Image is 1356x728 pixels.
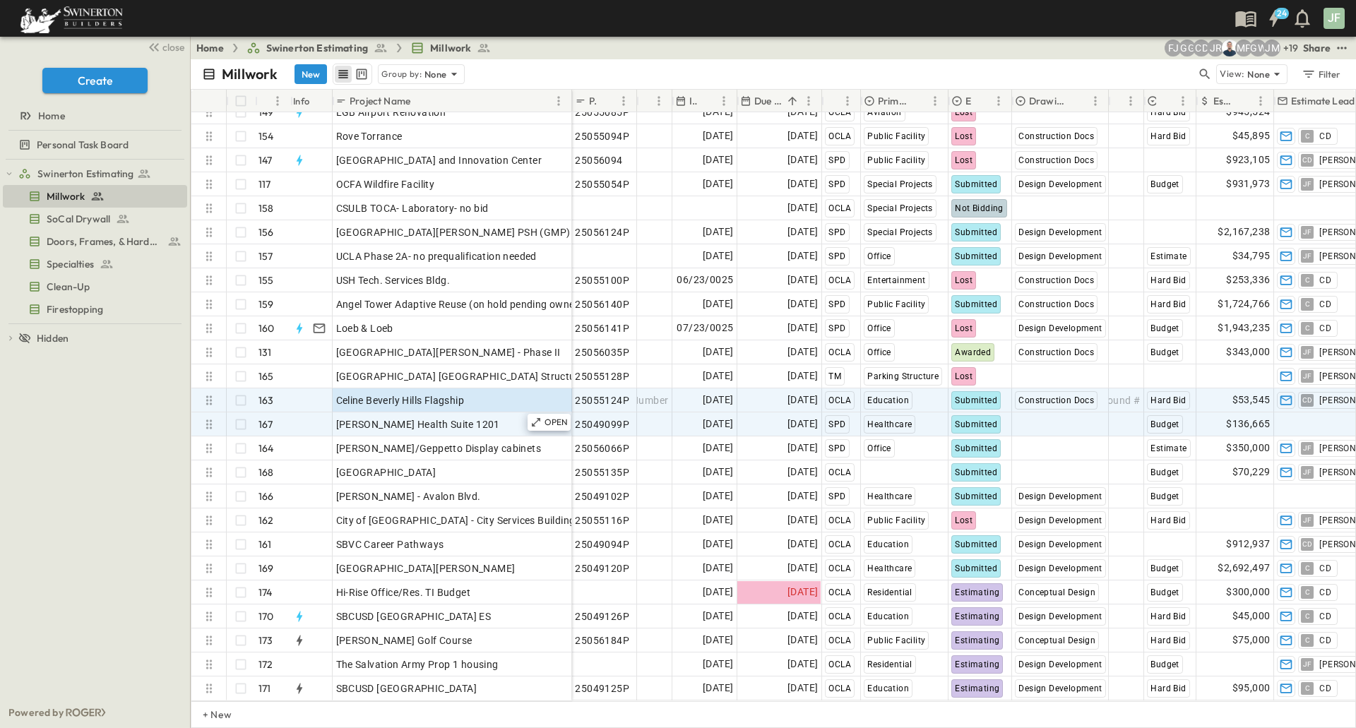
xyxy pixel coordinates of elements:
[867,299,925,309] span: Public Facility
[1018,395,1094,405] span: Construction Docs
[1150,299,1186,309] span: Hard Bid
[42,68,148,93] button: Create
[47,280,90,294] span: Clean-Up
[37,138,129,152] span: Personal Task Board
[410,41,491,55] a: Millwork
[258,201,274,215] p: 158
[3,253,187,275] div: Specialtiestest
[955,203,1003,213] span: Not Bidding
[1247,67,1270,81] p: None
[878,94,908,108] p: Primary Market
[336,153,542,167] span: [GEOGRAPHIC_DATA] and Innovation Center
[1226,272,1270,288] span: $253,336
[336,393,465,407] span: Celine Beverly Hills Flagship
[1159,93,1174,109] button: Sort
[1150,179,1179,189] span: Budget
[1018,347,1094,357] span: Construction Docs
[258,273,274,287] p: 155
[1193,40,1210,56] div: Christopher Detar (christopher.detar@swinerton.com)
[295,64,327,84] button: New
[1174,93,1191,109] button: Menu
[258,321,275,335] p: 160
[1218,296,1270,312] span: $1,724,766
[196,41,224,55] a: Home
[828,323,845,333] span: SPD
[1232,392,1271,408] span: $53,545
[1235,40,1252,56] div: Madison Pagdilao (madison.pagdilao@swinerton.com)
[703,344,733,360] span: [DATE]
[1018,155,1094,165] span: Construction Docs
[1150,323,1179,333] span: Budget
[867,203,932,213] span: Special Projects
[867,107,901,117] span: Aviation
[1291,94,1355,108] p: Estimate Lead
[787,152,818,168] span: [DATE]
[3,232,184,251] a: Doors, Frames, & Hardware
[867,155,925,165] span: Public Facility
[867,371,939,381] span: Parking Structure
[3,186,184,206] a: Millwork
[3,254,184,274] a: Specialties
[867,395,909,405] span: Education
[787,224,818,240] span: [DATE]
[955,107,973,117] span: Lost
[787,176,818,192] span: [DATE]
[336,249,537,263] span: UCLA Phase 2A- no prequalification needed
[336,321,393,335] span: Loeb & Loeb
[196,41,499,55] nav: breadcrumbs
[715,93,732,109] button: Menu
[258,369,274,383] p: 165
[1319,299,1331,310] span: CD
[867,443,891,453] span: Office
[1150,347,1179,357] span: Budget
[1150,419,1179,429] span: Budget
[575,465,629,479] span: 25055135P
[258,345,272,359] p: 131
[575,105,629,119] span: 25055085P
[955,227,997,237] span: Submitted
[610,393,668,407] span: Add Number
[258,153,273,167] p: 147
[336,105,446,119] span: LGB Airport Renovation
[258,177,271,191] p: 117
[703,416,733,432] span: [DATE]
[1080,393,1140,407] span: Add Round #
[867,275,925,285] span: Entertainment
[867,179,932,189] span: Special Projects
[336,273,451,287] span: USH Tech. Services Bldg.
[1218,320,1270,336] span: $1,943,235
[589,94,597,108] p: P-Code
[1303,41,1331,55] div: Share
[1018,299,1094,309] span: Construction Docs
[258,465,274,479] p: 168
[1249,40,1266,56] div: GEORGIA WESLEY (georgia.wesley@swinerton.com)
[3,298,187,321] div: Firestoppingtest
[575,393,629,407] span: 25055124P
[1333,40,1350,56] button: test
[703,464,733,480] span: [DATE]
[255,90,290,112] div: #
[1018,323,1102,333] span: Design Development
[1301,66,1341,82] div: Filter
[430,41,471,55] span: Millwork
[828,227,845,237] span: SPD
[1150,467,1179,477] span: Budget
[575,345,629,359] span: 25056035P
[1232,464,1271,480] span: $70,229
[1029,94,1069,108] p: Drawing Status
[787,248,818,264] span: [DATE]
[575,489,629,503] span: 25049102P
[575,153,622,167] span: 25056094
[3,299,184,319] a: Firestopping
[575,441,629,455] span: 25056066P
[1150,251,1186,261] span: Estimate
[336,201,489,215] span: CSULB TOCA- Laboratory- no bid
[955,419,997,429] span: Submitted
[1319,131,1331,142] span: CD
